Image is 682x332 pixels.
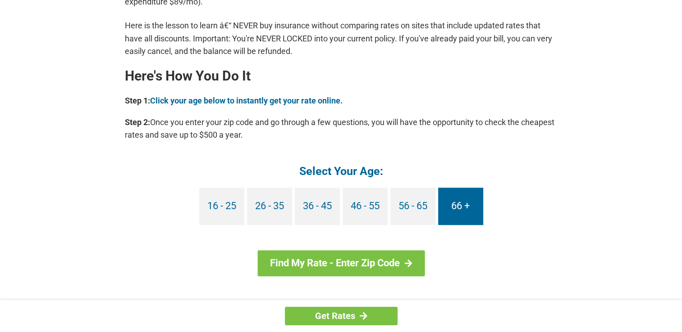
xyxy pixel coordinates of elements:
[125,164,558,179] h4: Select Your Age:
[125,69,558,83] h2: Here's How You Do It
[150,96,343,105] a: Click your age below to instantly get your rate online.
[125,96,150,105] b: Step 1:
[295,188,340,225] a: 36 - 45
[125,19,558,57] p: Here is the lesson to learn â€“ NEVER buy insurance without comparing rates on sites that include...
[247,188,292,225] a: 26 - 35
[199,188,244,225] a: 16 - 25
[438,188,483,225] a: 66 +
[125,117,150,127] b: Step 2:
[390,188,435,225] a: 56 - 65
[125,116,558,141] p: Once you enter your zip code and go through a few questions, you will have the opportunity to che...
[285,307,398,325] a: Get Rates
[257,250,425,276] a: Find My Rate - Enter Zip Code
[343,188,388,225] a: 46 - 55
